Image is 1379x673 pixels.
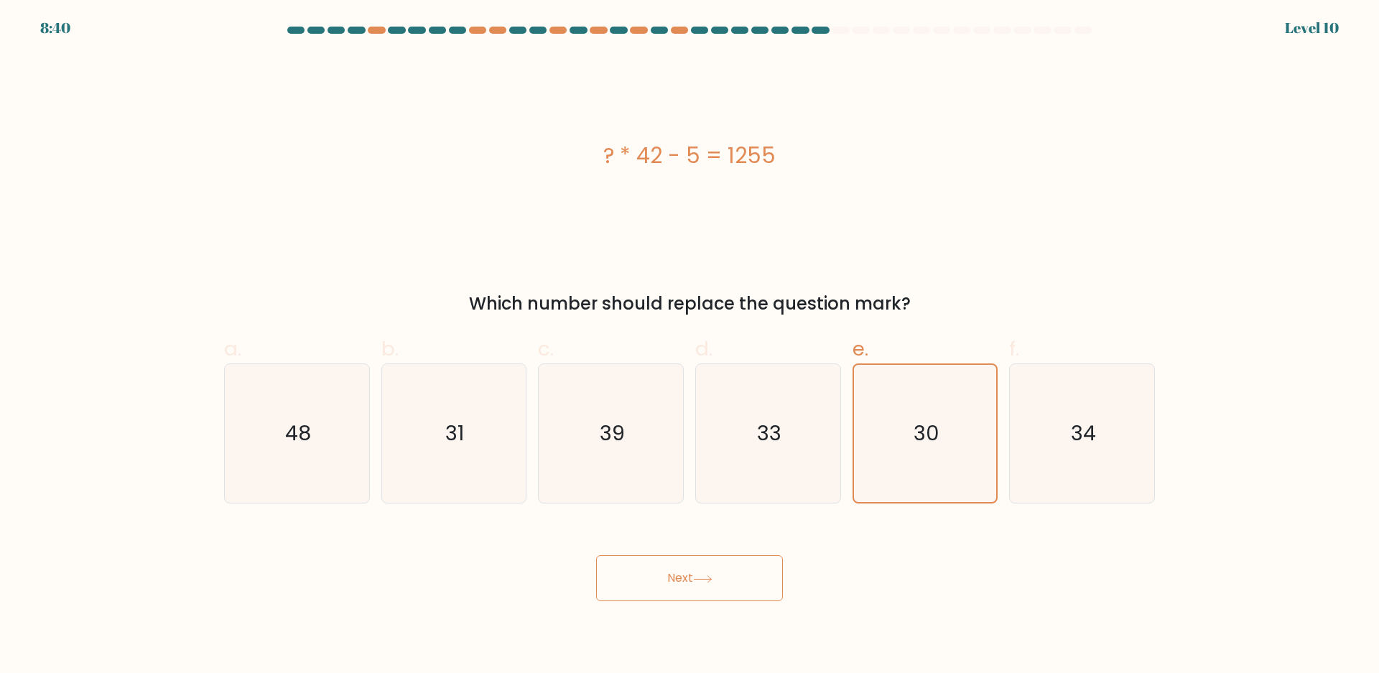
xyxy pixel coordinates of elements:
[381,335,399,363] span: b.
[600,419,625,448] text: 39
[40,17,70,39] div: 8:40
[695,335,712,363] span: d.
[914,419,939,448] text: 30
[285,419,311,448] text: 48
[1071,419,1096,448] text: 34
[233,291,1146,317] div: Which number should replace the question mark?
[757,419,781,448] text: 33
[446,419,465,448] text: 31
[1285,17,1339,39] div: Level 10
[538,335,554,363] span: c.
[1009,335,1019,363] span: f.
[853,335,868,363] span: e.
[596,555,783,601] button: Next
[224,139,1155,172] div: ? * 42 - 5 = 1255
[224,335,241,363] span: a.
